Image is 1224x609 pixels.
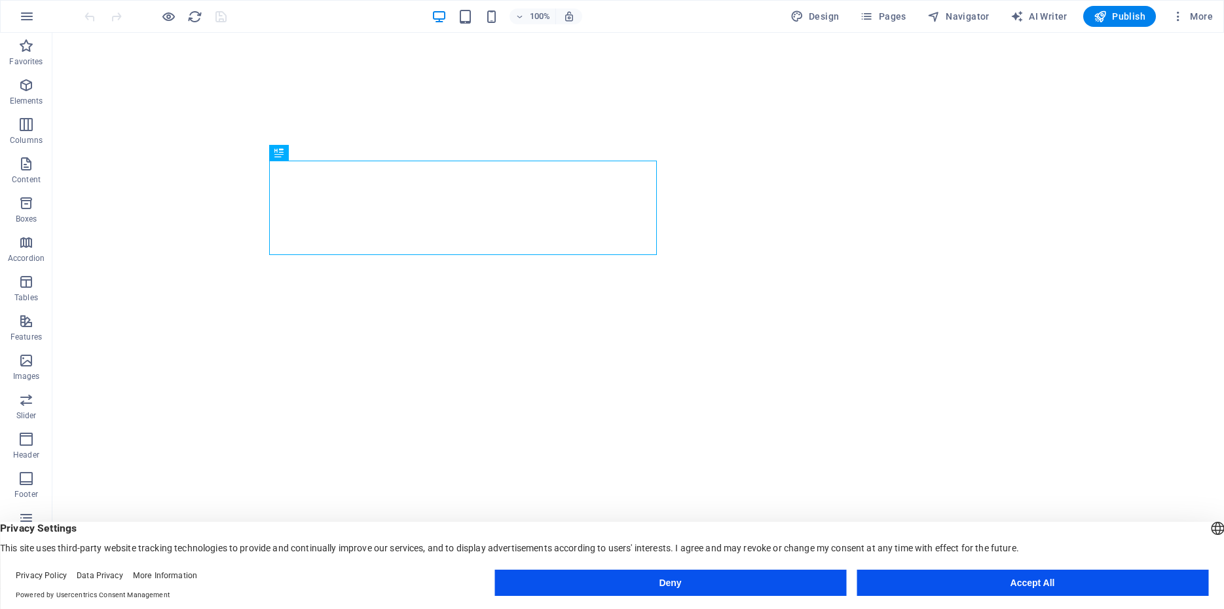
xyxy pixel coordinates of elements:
[922,6,995,27] button: Navigator
[860,10,906,23] span: Pages
[563,10,575,22] i: On resize automatically adjust zoom level to fit chosen device.
[160,9,176,24] button: Click here to leave preview mode and continue editing
[10,96,43,106] p: Elements
[16,410,37,421] p: Slider
[529,9,550,24] h6: 100%
[790,10,840,23] span: Design
[1172,10,1213,23] span: More
[1083,6,1156,27] button: Publish
[10,135,43,146] p: Columns
[1094,10,1145,23] span: Publish
[10,332,42,342] p: Features
[1011,10,1067,23] span: AI Writer
[855,6,911,27] button: Pages
[927,10,990,23] span: Navigator
[13,371,40,382] p: Images
[16,214,37,224] p: Boxes
[14,292,38,303] p: Tables
[785,6,845,27] button: Design
[12,174,41,185] p: Content
[187,9,202,24] button: reload
[13,450,39,460] p: Header
[1166,6,1218,27] button: More
[8,253,45,264] p: Accordion
[510,9,556,24] button: 100%
[785,6,845,27] div: Design (Ctrl+Alt+Y)
[14,489,38,500] p: Footer
[1005,6,1073,27] button: AI Writer
[9,56,43,67] p: Favorites
[187,9,202,24] i: Reload page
